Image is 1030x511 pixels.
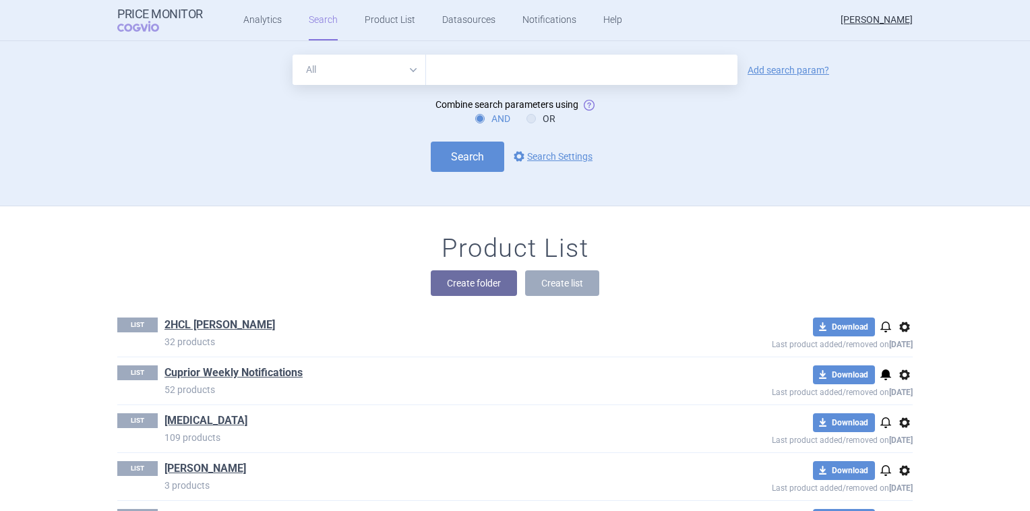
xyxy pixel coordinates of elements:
a: Add search param? [748,65,829,75]
button: Search [431,142,504,172]
p: 3 products [164,479,674,492]
button: Download [813,413,875,432]
strong: [DATE] [889,483,913,493]
p: 52 products [164,383,674,396]
a: Search Settings [511,148,593,164]
p: 32 products [164,335,674,349]
button: Download [813,461,875,480]
button: Create list [525,270,599,296]
button: Download [813,365,875,384]
span: COGVIO [117,21,178,32]
strong: Price Monitor [117,7,203,21]
p: LIST [117,413,158,428]
p: LIST [117,318,158,332]
h1: 2HCL John [164,318,275,335]
h1: John [164,461,246,479]
p: Last product added/removed on [674,480,913,493]
h1: Isturisa [164,413,247,431]
strong: [DATE] [889,388,913,397]
p: 109 products [164,431,674,444]
strong: [DATE] [889,340,913,349]
a: Cuprior Weekly Notifications [164,365,303,380]
span: Combine search parameters using [435,99,578,110]
p: LIST [117,365,158,380]
strong: [DATE] [889,435,913,445]
h1: Product List [442,233,588,264]
a: [PERSON_NAME] [164,461,246,476]
a: Price MonitorCOGVIO [117,7,203,33]
button: Download [813,318,875,336]
p: Last product added/removed on [674,384,913,397]
a: [MEDICAL_DATA] [164,413,247,428]
p: Last product added/removed on [674,336,913,349]
button: Create folder [431,270,517,296]
label: OR [526,112,555,125]
a: 2HCL [PERSON_NAME] [164,318,275,332]
label: AND [475,112,510,125]
h1: Cuprior Weekly Notifications [164,365,303,383]
p: LIST [117,461,158,476]
p: Last product added/removed on [674,432,913,445]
